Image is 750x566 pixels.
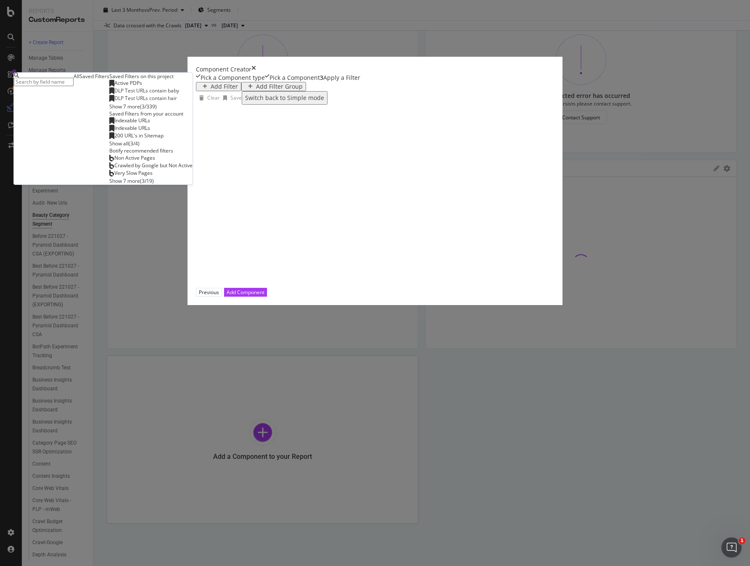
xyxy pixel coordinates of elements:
[187,57,562,305] div: modal
[129,140,140,147] div: ( 3 / 4 )
[207,94,220,101] div: Clear
[201,74,265,82] div: Pick a Component type
[739,537,745,544] span: 1
[320,74,323,82] div: 3
[109,103,140,110] div: Show 7 more
[196,91,220,105] button: Clear
[199,289,219,296] div: Previous
[114,87,179,94] span: DLP Test URLs contain baby
[224,288,267,297] button: Add Component
[196,65,251,74] div: Component Creator
[269,74,320,82] div: Pick a Component
[114,79,142,87] span: Active PDPs
[230,94,242,101] div: Save
[114,117,150,124] span: Indexable URLs
[74,73,79,80] div: All
[211,83,238,90] div: Add Filter
[114,154,155,161] span: Non Active Pages
[114,95,177,102] span: DLP Test URLs contain hair
[256,83,303,90] div: Add Filter Group
[242,91,327,105] button: Switch back to Simple mode
[245,95,324,101] div: Switch back to Simple mode
[114,132,164,139] span: 200 URL's in Sitemap
[79,73,109,80] div: Saved Filters
[109,73,193,80] div: Saved Filters on this project
[721,537,742,558] iframe: Intercom live chat
[114,169,153,176] span: Very Slow Pages
[241,82,306,91] button: Add Filter Group
[196,288,222,297] button: Previous
[227,289,264,296] div: Add Component
[109,110,193,117] div: Saved Filters from your account
[220,91,242,105] button: Save
[109,140,129,147] div: Show all
[140,177,154,184] div: ( 3 / 19 )
[114,124,150,132] span: Indexable URLs
[114,162,193,169] span: Crawled by Google but Not Active
[323,74,360,82] div: Apply a Filter
[109,177,140,184] div: Show 7 more
[140,103,157,110] div: ( 3 / 339 )
[14,78,74,86] input: Search by field name
[251,65,256,74] div: times
[109,147,193,154] div: Botify recommended filters
[196,82,241,91] button: Add Filter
